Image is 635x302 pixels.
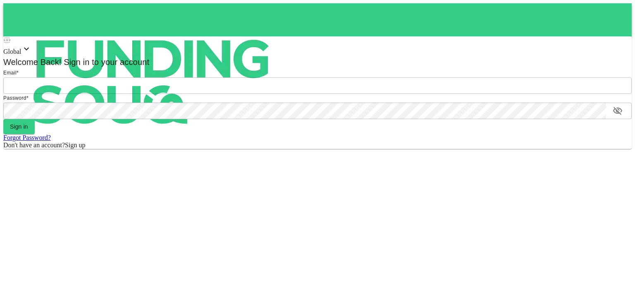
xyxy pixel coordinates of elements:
span: Email [3,70,17,76]
div: Global [3,44,632,55]
input: password [3,103,606,119]
img: logo [3,3,301,161]
input: email [3,77,632,94]
button: Sign in [3,119,35,134]
span: Sign in to your account [62,58,150,67]
span: Sign up [65,141,85,149]
span: Don't have an account? [3,141,65,149]
span: Sign in [10,123,28,130]
a: Forgot Password? [3,134,51,141]
span: Welcome Back! [3,58,62,67]
span: Password [3,95,26,101]
a: logo [3,3,632,36]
